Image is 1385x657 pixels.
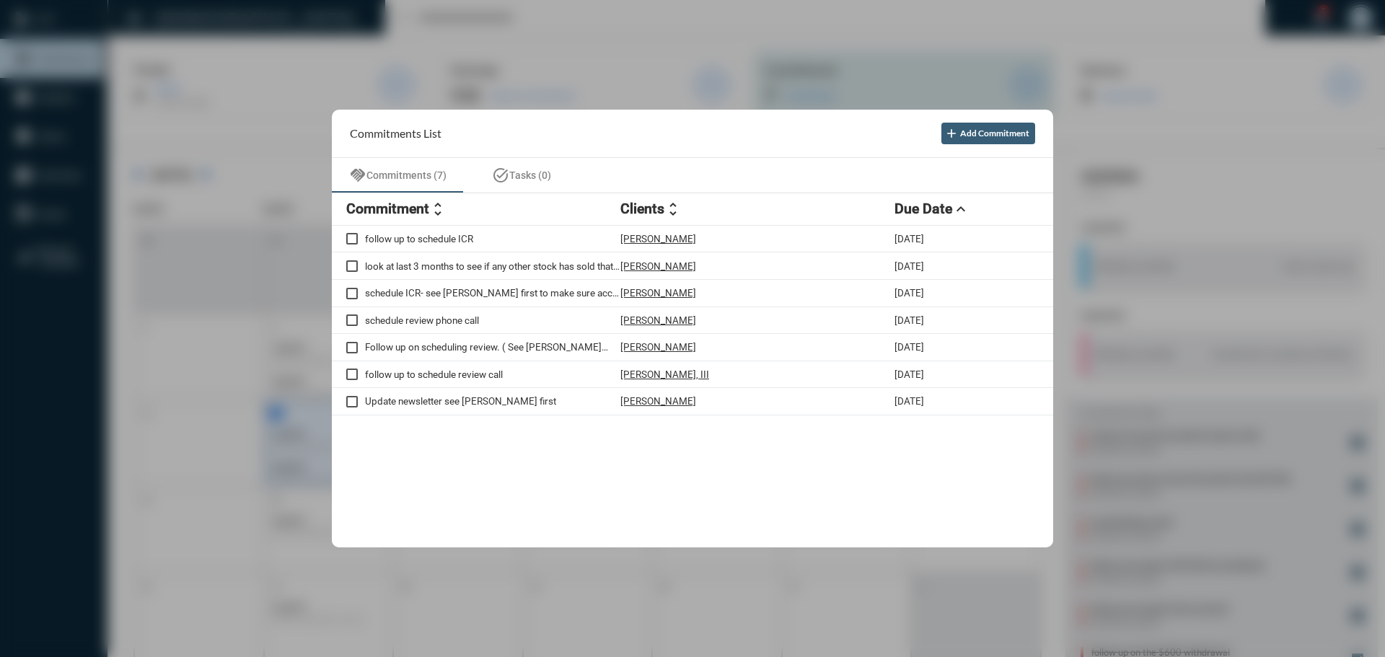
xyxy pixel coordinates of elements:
[365,369,620,380] p: follow up to schedule review call
[349,167,366,184] mat-icon: handshake
[620,369,709,380] p: [PERSON_NAME], III
[894,287,924,299] p: [DATE]
[894,200,952,217] h2: Due Date
[894,314,924,326] p: [DATE]
[350,126,441,140] h2: Commitments List
[492,167,509,184] mat-icon: task_alt
[365,314,620,326] p: schedule review phone call
[894,233,924,244] p: [DATE]
[365,341,620,353] p: Follow up on scheduling review. ( See [PERSON_NAME] first)
[365,233,620,244] p: follow up to schedule ICR
[365,260,620,272] p: look at last 3 months to see if any other stock has sold that needed step up See [PERSON_NAME] on...
[366,169,447,181] span: Commitments (7)
[894,369,924,380] p: [DATE]
[620,395,696,407] p: [PERSON_NAME]
[620,200,664,217] h2: Clients
[952,200,969,218] mat-icon: expand_less
[894,341,924,353] p: [DATE]
[894,395,924,407] p: [DATE]
[944,126,959,141] mat-icon: add
[664,200,682,218] mat-icon: unfold_more
[620,233,696,244] p: [PERSON_NAME]
[894,260,924,272] p: [DATE]
[620,314,696,326] p: [PERSON_NAME]
[346,200,429,217] h2: Commitment
[365,395,620,407] p: Update newsletter see [PERSON_NAME] first
[620,341,696,353] p: [PERSON_NAME]
[620,287,696,299] p: [PERSON_NAME]
[620,260,696,272] p: [PERSON_NAME]
[365,287,620,299] p: schedule ICR- see [PERSON_NAME] first to make sure acct still open
[941,123,1035,144] button: Add Commitment
[509,169,551,181] span: Tasks (0)
[429,200,447,218] mat-icon: unfold_more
